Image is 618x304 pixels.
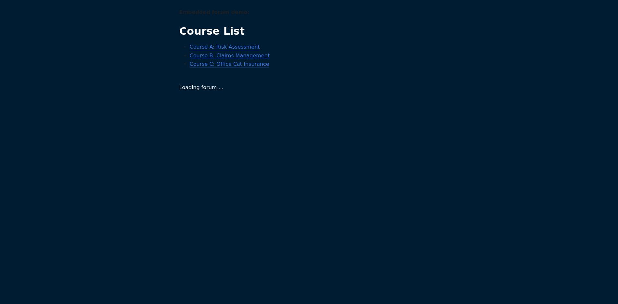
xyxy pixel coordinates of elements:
[179,9,250,15] b: Embedded forum demo:
[190,44,260,50] a: Course A: Risk Assessment
[179,83,439,92] p: Loading forum ...
[190,53,270,59] a: Course B: Claims Management
[190,61,269,67] a: Course C: Office Cat Insurance
[179,25,439,38] h1: Course List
